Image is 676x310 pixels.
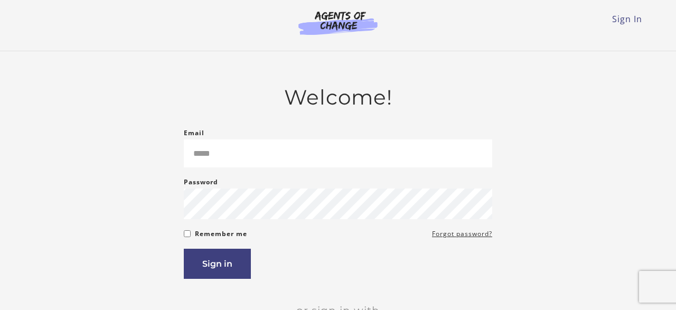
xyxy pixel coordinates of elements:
a: Forgot password? [432,228,492,240]
label: Remember me [195,228,247,240]
h2: Welcome! [184,85,492,110]
label: Email [184,127,204,139]
a: Sign In [612,13,642,25]
img: Agents of Change Logo [287,11,389,35]
button: Sign in [184,249,251,279]
label: Password [184,176,218,189]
